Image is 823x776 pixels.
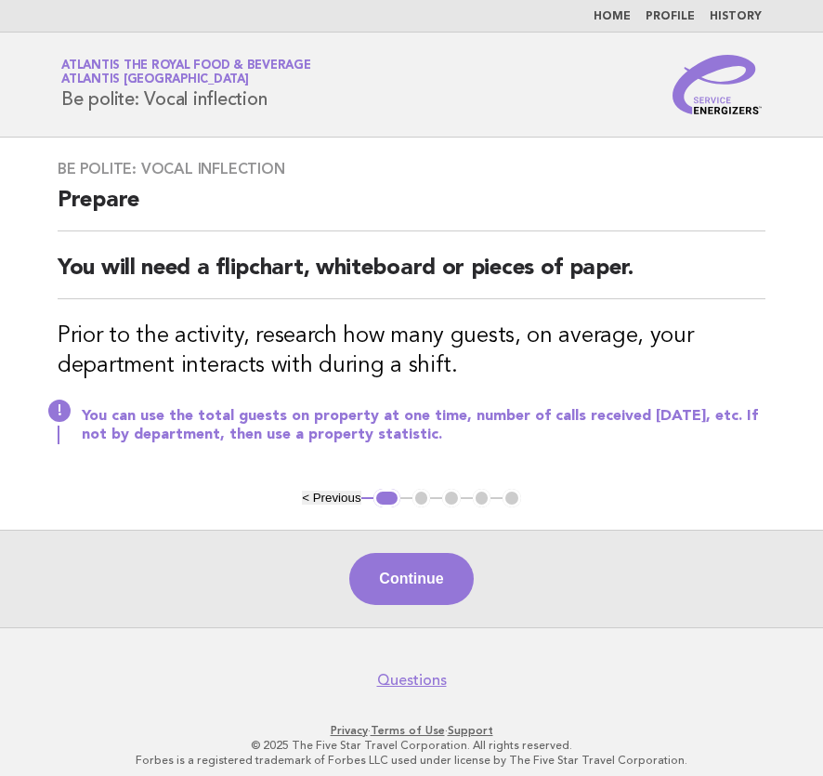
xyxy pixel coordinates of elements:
button: Continue [349,553,473,605]
a: Questions [377,671,447,690]
a: Privacy [331,724,368,737]
h2: You will need a flipchart, whiteboard or pieces of paper. [58,254,765,299]
img: Service Energizers [673,55,762,114]
a: Profile [646,11,695,22]
a: Terms of Use [371,724,445,737]
button: < Previous [302,491,360,505]
p: · · [26,723,797,738]
h3: Be polite: Vocal inflection [58,160,765,178]
h3: Prior to the activity, research how many guests, on average, your department interacts with durin... [58,322,765,381]
h1: Be polite: Vocal inflection [61,60,311,109]
button: 1 [373,489,400,507]
span: Atlantis [GEOGRAPHIC_DATA] [61,74,249,86]
h2: Prepare [58,186,765,231]
a: Support [448,724,493,737]
p: Forbes is a registered trademark of Forbes LLC used under license by The Five Star Travel Corpora... [26,753,797,768]
p: You can use the total guests on property at one time, number of calls received [DATE], etc. If no... [82,407,765,444]
a: Atlantis the Royal Food & BeverageAtlantis [GEOGRAPHIC_DATA] [61,59,311,85]
a: History [710,11,762,22]
p: © 2025 The Five Star Travel Corporation. All rights reserved. [26,738,797,753]
a: Home [594,11,631,22]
